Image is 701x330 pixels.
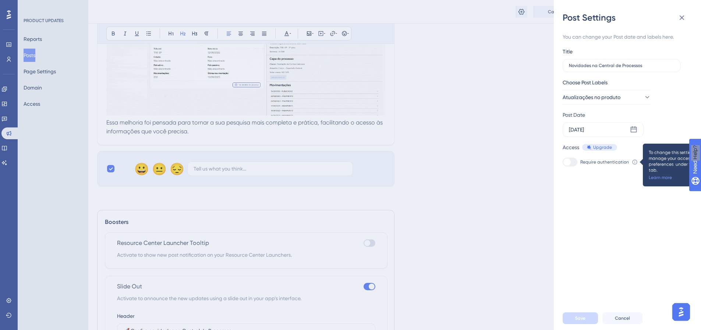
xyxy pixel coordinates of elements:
[563,32,686,41] div: You can change your Post date and labels here.
[563,110,683,119] div: Post Date
[563,12,692,24] div: Post Settings
[563,90,651,105] button: Atualizações no produto
[575,315,585,321] span: Save
[563,78,608,87] span: Choose Post Labels
[615,315,630,321] span: Cancel
[580,159,629,165] span: Require authentication
[593,144,612,150] span: Upgrade
[649,175,672,180] a: Learn more
[563,93,620,102] span: Atualizações no produto
[563,47,573,56] div: Title
[670,301,692,323] iframe: UserGuiding AI Assistant Launcher
[569,125,584,134] div: [DATE]
[17,2,46,11] span: Need Help?
[563,312,598,324] button: Save
[563,143,579,152] div: Access
[602,312,642,324] button: Cancel
[569,63,674,68] input: Type the value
